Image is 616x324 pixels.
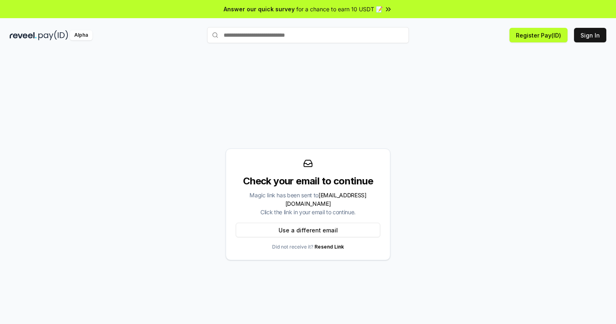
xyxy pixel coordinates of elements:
[296,5,383,13] span: for a chance to earn 10 USDT 📝
[272,244,344,250] p: Did not receive it?
[38,30,68,40] img: pay_id
[509,28,568,42] button: Register Pay(ID)
[574,28,606,42] button: Sign In
[10,30,37,40] img: reveel_dark
[314,244,344,250] a: Resend Link
[285,192,367,207] span: [EMAIL_ADDRESS][DOMAIN_NAME]
[70,30,92,40] div: Alpha
[236,191,380,216] div: Magic link has been sent to Click the link in your email to continue.
[224,5,295,13] span: Answer our quick survey
[236,223,380,237] button: Use a different email
[236,175,380,188] div: Check your email to continue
